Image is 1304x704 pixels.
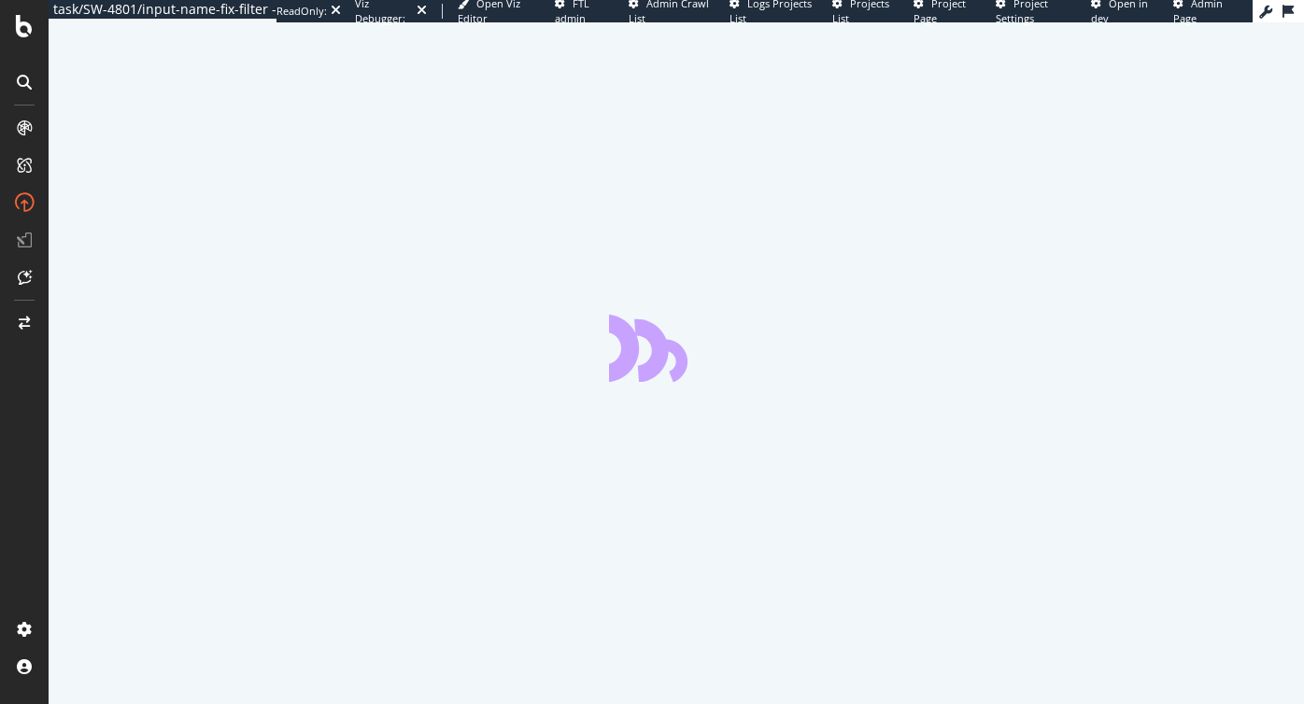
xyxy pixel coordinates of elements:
div: ReadOnly: [276,4,327,19]
div: animation [609,315,744,382]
